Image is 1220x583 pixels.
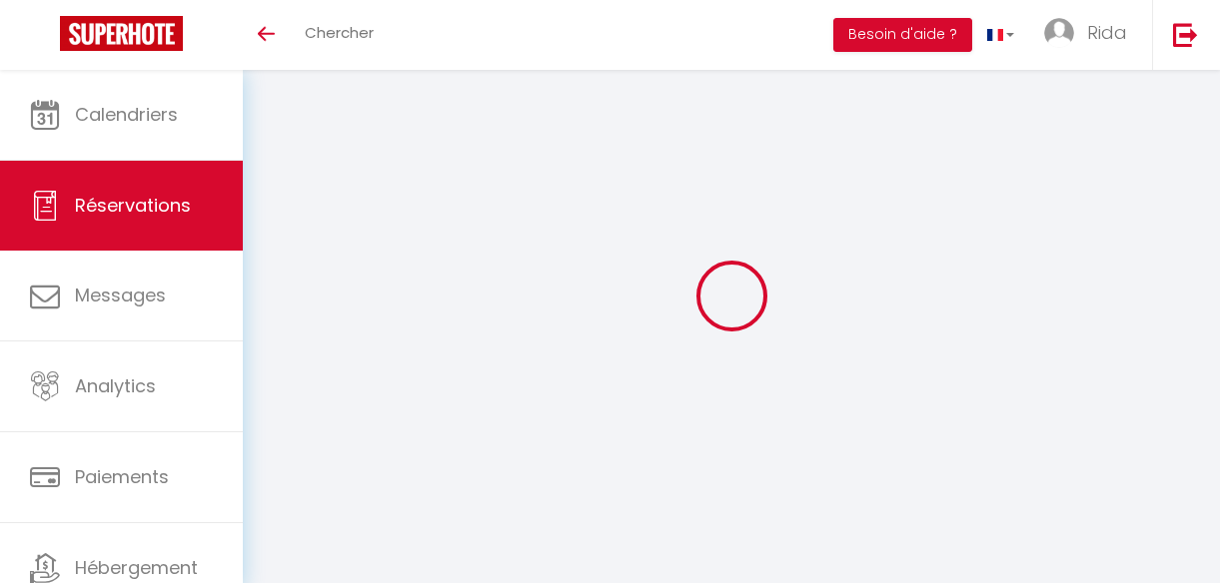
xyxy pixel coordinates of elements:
[75,102,178,127] span: Calendriers
[75,283,166,307] span: Messages
[1173,22,1198,47] img: logout
[75,373,156,398] span: Analytics
[75,193,191,218] span: Réservations
[75,464,169,489] span: Paiements
[1087,20,1127,45] span: Rida
[60,16,183,51] img: Super Booking
[75,555,198,580] span: Hébergement
[833,18,972,52] button: Besoin d'aide ?
[305,22,374,43] span: Chercher
[1044,18,1074,48] img: ...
